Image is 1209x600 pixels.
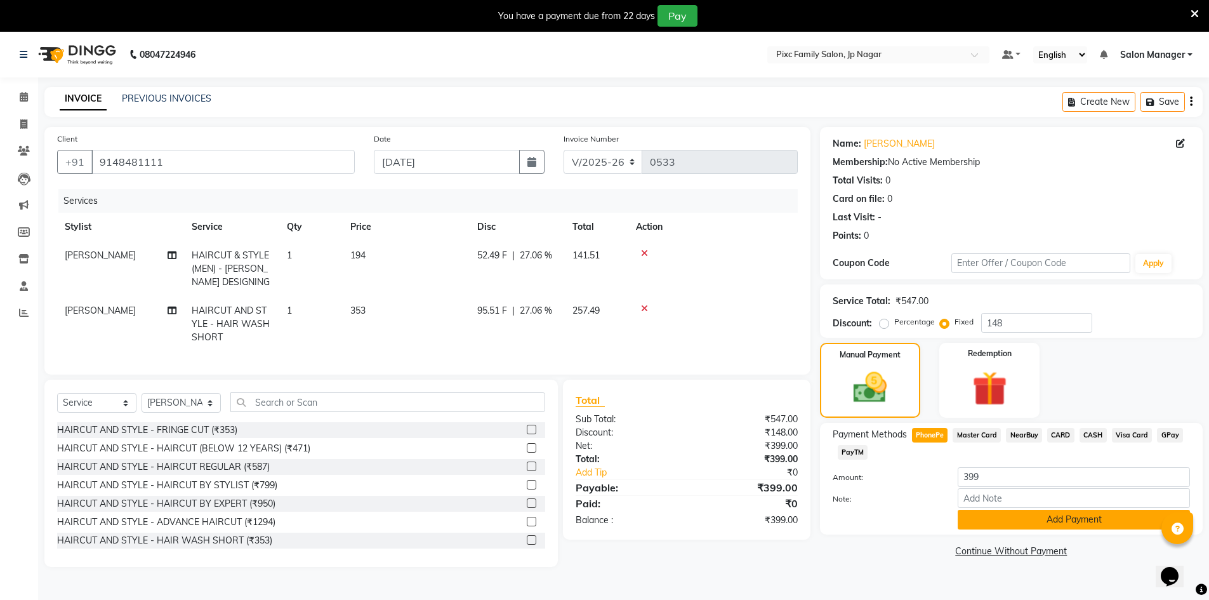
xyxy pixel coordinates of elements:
div: Discount: [566,426,687,439]
div: Card on file: [833,192,885,206]
th: Disc [470,213,565,241]
span: Visa Card [1112,428,1153,443]
th: Price [343,213,470,241]
div: ₹0 [687,496,807,511]
span: Payment Methods [833,428,907,441]
span: 52.49 F [477,249,507,262]
th: Service [184,213,279,241]
b: 08047224946 [140,37,195,72]
div: Sub Total: [566,413,687,426]
label: Percentage [894,316,935,328]
a: PREVIOUS INVOICES [122,93,211,104]
div: You have a payment due from 22 days [498,10,655,23]
img: _gift.svg [961,367,1018,410]
button: Apply [1135,254,1172,273]
span: CARD [1047,428,1074,443]
span: Master Card [953,428,1001,443]
span: 141.51 [572,250,600,261]
a: [PERSON_NAME] [864,137,935,150]
div: ₹399.00 [687,439,807,453]
button: Create New [1062,92,1135,112]
button: +91 [57,150,93,174]
div: 0 [864,229,869,243]
th: Action [628,213,798,241]
input: Add Note [958,488,1190,508]
div: ₹0 [707,466,807,479]
div: Coupon Code [833,257,952,270]
span: 1 [287,250,292,261]
div: ₹399.00 [687,480,807,495]
div: Total Visits: [833,174,883,187]
div: HAIRCUT AND STYLE - HAIRCUT REGULAR (₹587) [57,460,270,474]
span: 27.06 % [520,304,552,317]
div: Service Total: [833,295,890,308]
div: No Active Membership [833,156,1190,169]
a: Add Tip [566,466,706,479]
div: - [878,211,882,224]
span: NearBuy [1006,428,1042,443]
div: Payable: [566,480,687,495]
span: | [512,304,515,317]
div: ₹547.00 [687,413,807,426]
div: Total: [566,453,687,466]
div: Points: [833,229,861,243]
input: Search or Scan [230,392,545,412]
label: Fixed [955,316,974,328]
div: Services [58,189,807,213]
input: Enter Offer / Coupon Code [951,253,1130,273]
span: Salon Manager [1120,48,1185,62]
div: HAIRCUT AND STYLE - HAIRCUT (BELOW 12 YEARS) (₹471) [57,442,310,455]
th: Total [565,213,628,241]
iframe: chat widget [1156,549,1196,587]
div: Membership: [833,156,888,169]
span: Total [576,394,605,407]
a: Continue Without Payment [823,545,1200,558]
button: Save [1140,92,1185,112]
input: Amount [958,467,1190,487]
label: Client [57,133,77,145]
div: ₹399.00 [687,453,807,466]
span: [PERSON_NAME] [65,305,136,316]
button: Add Payment [958,510,1190,530]
label: Manual Payment [840,349,901,361]
div: Name: [833,137,861,150]
div: 0 [885,174,890,187]
div: HAIRCUT AND STYLE - FRINGE CUT (₹353) [57,423,237,437]
div: Last Visit: [833,211,875,224]
span: | [512,249,515,262]
span: 27.06 % [520,249,552,262]
span: PayTM [838,445,868,460]
div: ₹547.00 [895,295,928,308]
span: 353 [350,305,366,316]
img: logo [32,37,119,72]
div: ₹148.00 [687,426,807,439]
label: Note: [823,493,949,505]
img: _cash.svg [843,368,897,407]
label: Redemption [968,348,1012,359]
div: HAIRCUT AND STYLE - HAIR WASH SHORT (₹353) [57,534,272,547]
div: HAIRCUT AND STYLE - ADVANCE HAIRCUT (₹1294) [57,516,275,529]
span: 1 [287,305,292,316]
span: [PERSON_NAME] [65,250,136,261]
span: 194 [350,250,366,261]
label: Date [374,133,391,145]
div: HAIRCUT AND STYLE - HAIRCUT BY EXPERT (₹950) [57,497,275,510]
div: Discount: [833,317,872,330]
div: Net: [566,439,687,453]
label: Amount: [823,472,949,483]
div: Balance : [566,514,687,527]
div: 0 [887,192,892,206]
span: PhonePe [912,428,948,443]
input: Search by Name/Mobile/Email/Code [91,150,355,174]
div: ₹399.00 [687,514,807,527]
a: INVOICE [60,88,107,110]
div: HAIRCUT AND STYLE - HAIRCUT BY STYLIST (₹799) [57,479,277,492]
button: Pay [657,5,697,27]
label: Invoice Number [564,133,619,145]
div: Paid: [566,496,687,511]
span: CASH [1080,428,1107,443]
th: Qty [279,213,343,241]
span: 95.51 F [477,304,507,317]
th: Stylist [57,213,184,241]
span: GPay [1157,428,1183,443]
